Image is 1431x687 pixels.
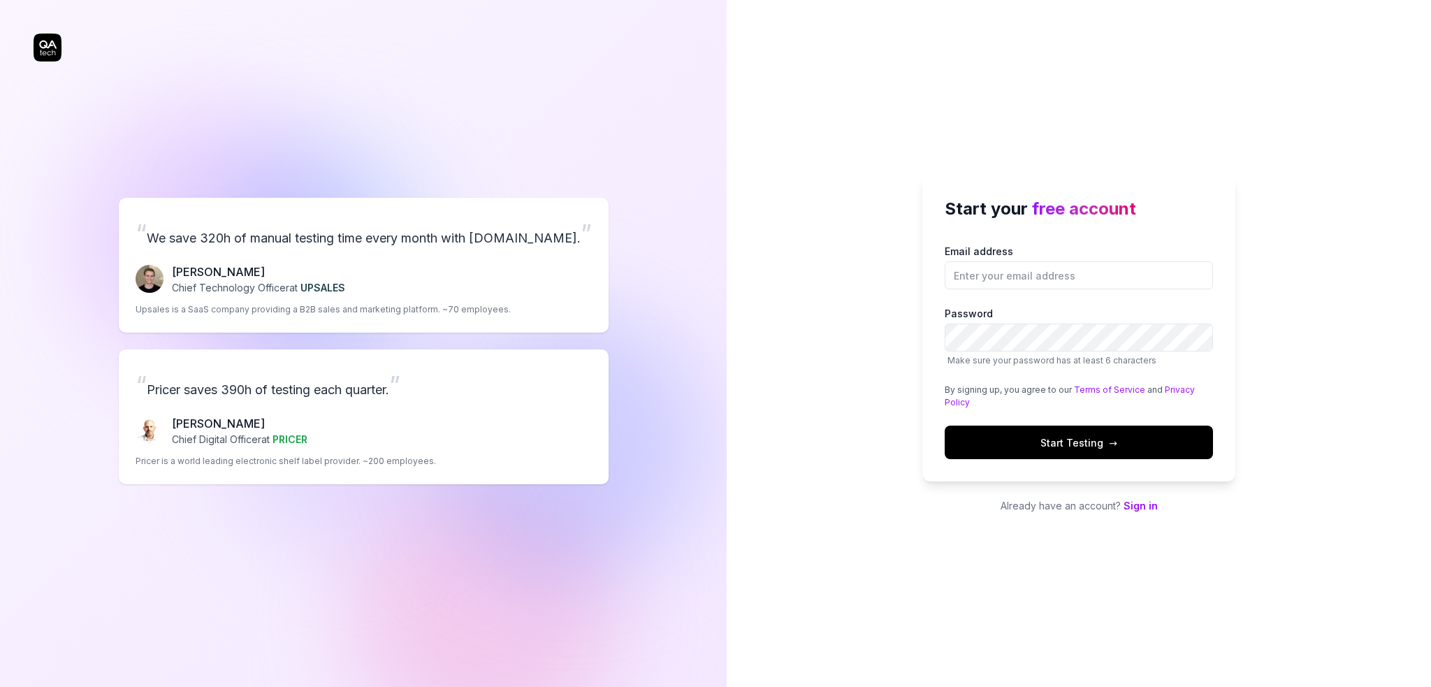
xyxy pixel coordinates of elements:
span: “ [136,218,147,249]
input: PasswordMake sure your password has at least 6 characters [945,324,1213,352]
p: Pricer is a world leading electronic shelf label provider. ~200 employees. [136,455,436,468]
span: Make sure your password has at least 6 characters [947,355,1156,366]
p: Chief Digital Officer at [172,432,307,447]
span: UPSALES [300,282,345,294]
p: We save 320h of manual testing time every month with [DOMAIN_NAME]. [136,215,592,252]
p: Chief Technology Officer at [172,280,345,295]
div: By signing up, you agree to our and [945,384,1213,409]
label: Password [945,306,1213,367]
img: Chris Chalkitis [136,417,164,444]
label: Email address [945,244,1213,289]
p: Pricer saves 390h of testing each quarter. [136,366,592,404]
p: Already have an account? [922,498,1235,513]
a: “We save 320h of manual testing time every month with [DOMAIN_NAME].”Fredrik Seidl[PERSON_NAME]Ch... [119,198,609,333]
a: Sign in [1124,500,1158,512]
span: → [1109,435,1117,450]
a: Terms of Service [1074,384,1145,395]
span: ” [581,218,592,249]
button: Start Testing→ [945,426,1213,459]
h2: Start your [945,196,1213,222]
img: Fredrik Seidl [136,265,164,293]
a: “Pricer saves 390h of testing each quarter.”Chris Chalkitis[PERSON_NAME]Chief Digital Officerat P... [119,349,609,484]
p: [PERSON_NAME] [172,263,345,280]
p: Upsales is a SaaS company providing a B2B sales and marketing platform. ~70 employees. [136,303,511,316]
span: “ [136,370,147,400]
input: Email address [945,261,1213,289]
span: Start Testing [1040,435,1117,450]
p: [PERSON_NAME] [172,415,307,432]
span: free account [1032,198,1136,219]
span: ” [389,370,400,400]
span: PRICER [273,433,307,445]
